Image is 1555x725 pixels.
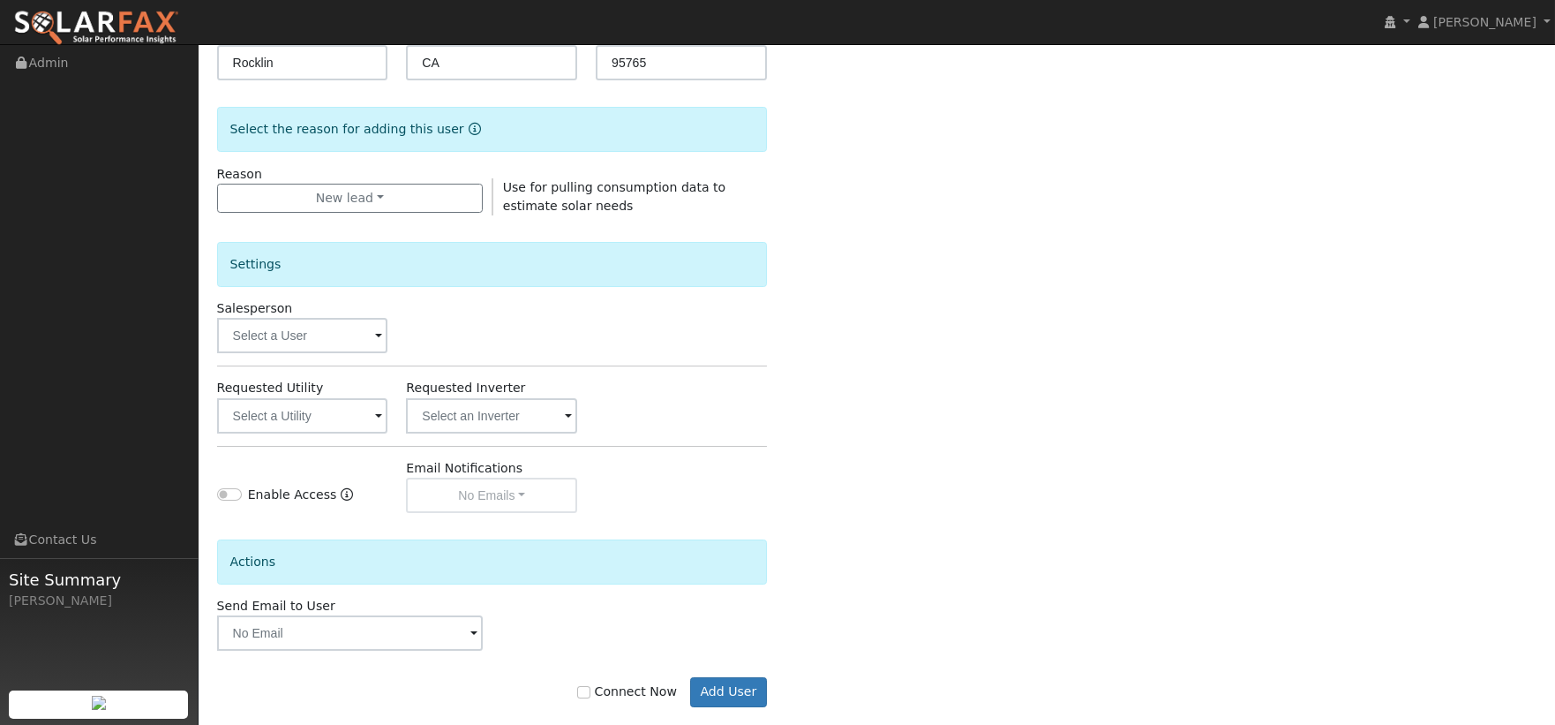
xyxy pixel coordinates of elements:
div: Settings [217,242,767,287]
label: Enable Access [248,486,337,504]
input: Connect Now [577,686,590,699]
input: Select an Inverter [406,398,577,434]
img: SolarFax [13,10,179,47]
a: Enable Access [341,486,353,513]
input: Select a User [217,318,388,353]
button: New lead [217,184,483,214]
span: Use for pulling consumption data to estimate solar needs [503,180,725,213]
label: Connect Now [577,683,676,701]
div: Actions [217,540,767,585]
label: Salesperson [217,299,293,318]
label: Email Notifications [406,459,522,478]
label: Requested Inverter [406,379,525,397]
label: Reason [217,165,262,184]
input: No Email [217,615,483,651]
label: Send Email to User [217,597,335,615]
input: Select a Utility [217,398,388,434]
img: retrieve [92,696,106,710]
span: Site Summary [9,568,189,592]
div: Select the reason for adding this user [217,107,767,152]
button: Add User [690,677,767,707]
label: Requested Utility [217,379,324,397]
div: [PERSON_NAME] [9,592,189,610]
a: Reason for new user [464,122,481,136]
span: [PERSON_NAME] [1433,15,1536,29]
